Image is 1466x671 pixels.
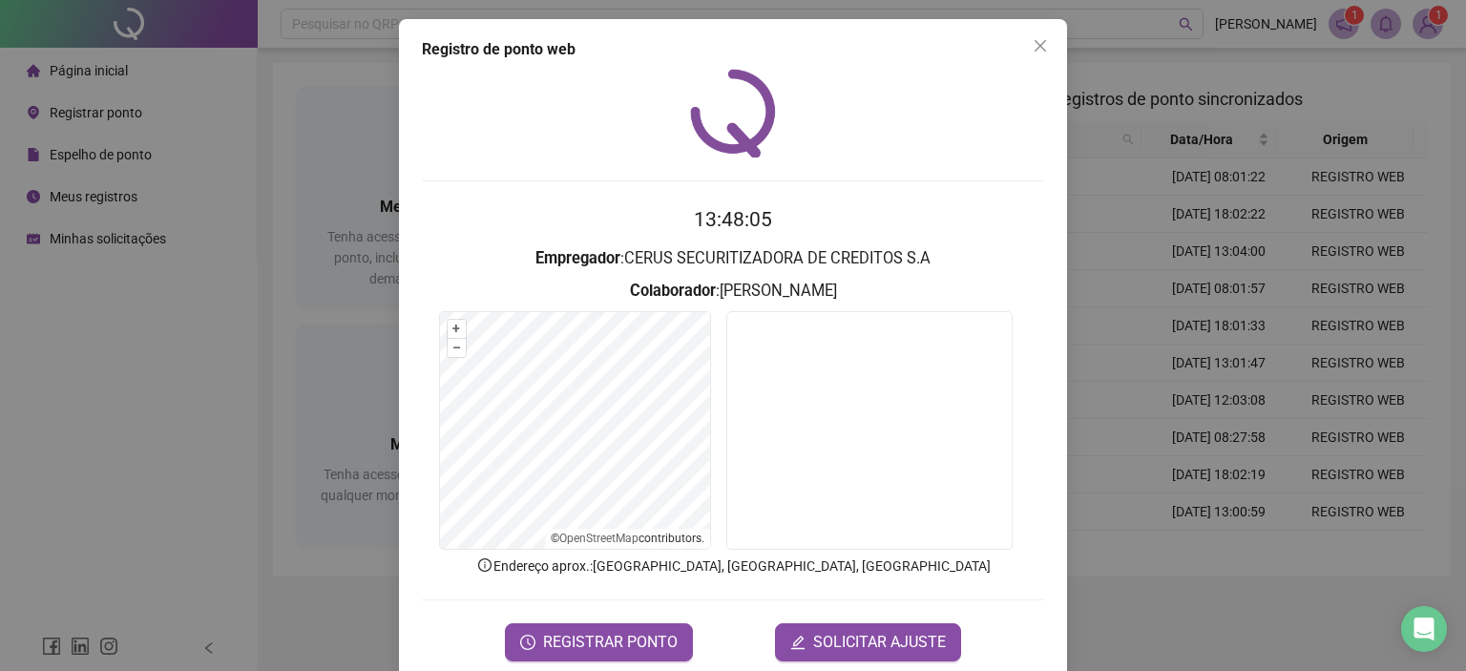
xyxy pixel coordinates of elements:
img: QRPoint [690,69,776,157]
button: Close [1025,31,1056,61]
strong: Empregador [535,249,620,267]
h3: : CERUS SECURITIZADORA DE CREDITOS S.A [422,246,1044,271]
button: + [448,320,466,338]
strong: Colaborador [630,282,716,300]
span: close [1033,38,1048,53]
div: Registro de ponto web [422,38,1044,61]
span: SOLICITAR AJUSTE [813,631,946,654]
button: editSOLICITAR AJUSTE [775,623,961,661]
h3: : [PERSON_NAME] [422,279,1044,304]
a: OpenStreetMap [559,532,639,545]
button: REGISTRAR PONTO [505,623,693,661]
span: edit [790,635,806,650]
span: info-circle [476,556,493,574]
span: clock-circle [520,635,535,650]
div: Open Intercom Messenger [1401,606,1447,652]
span: REGISTRAR PONTO [543,631,678,654]
li: © contributors. [551,532,704,545]
p: Endereço aprox. : [GEOGRAPHIC_DATA], [GEOGRAPHIC_DATA], [GEOGRAPHIC_DATA] [422,556,1044,577]
time: 13:48:05 [694,208,772,231]
button: – [448,339,466,357]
